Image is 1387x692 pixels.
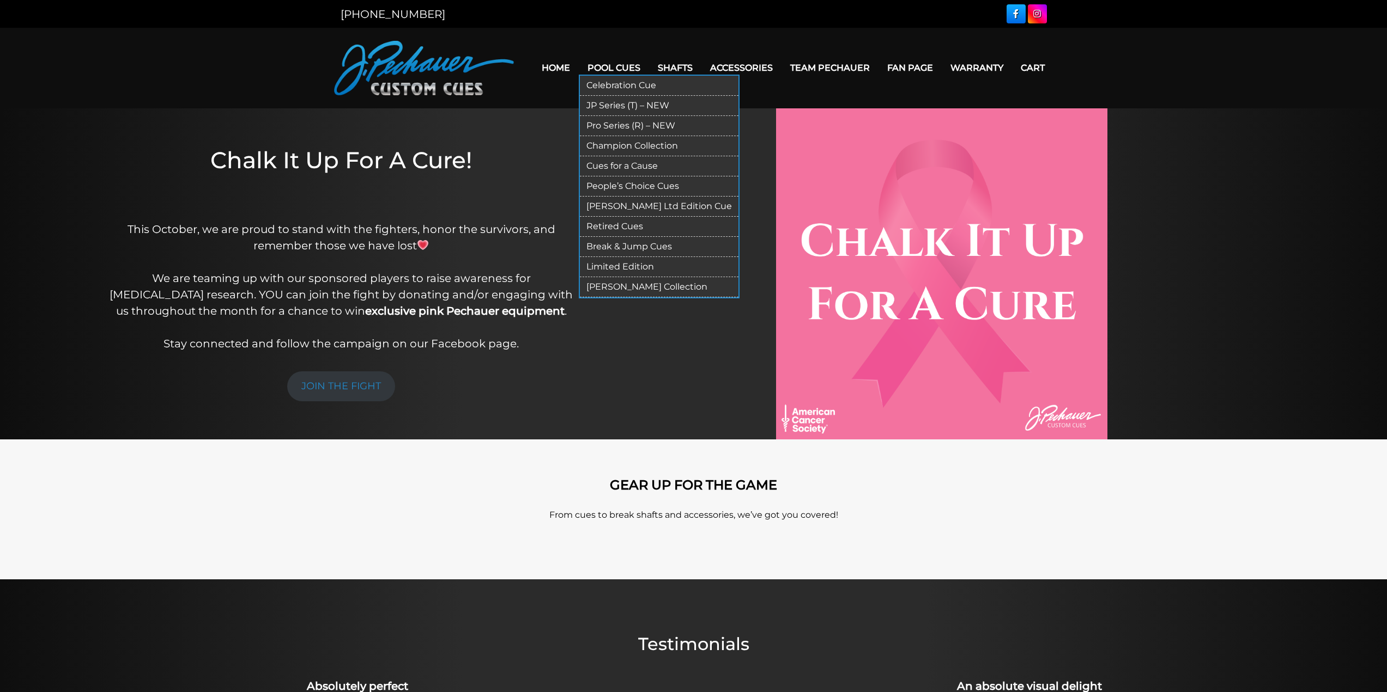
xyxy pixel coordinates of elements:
a: Pool Cues [579,54,649,82]
a: [PERSON_NAME] Collection [580,277,738,297]
img: 💗 [417,240,428,250]
a: Pro Series (R) – NEW [580,116,738,136]
a: JP Series (T) – NEW [580,96,738,116]
a: Fan Page [879,54,942,82]
a: Champion Collection [580,136,738,156]
p: From cues to break shafts and accessories, we’ve got you covered! [383,509,1004,522]
a: Limited Edition [580,257,738,277]
a: Home [533,54,579,82]
a: Warranty [942,54,1012,82]
a: People’s Choice Cues [580,176,738,197]
a: Retired Cues [580,217,738,237]
a: Team Pechauer [782,54,879,82]
p: This October, we are proud to stand with the fighters, honor the survivors, and remember those we... [110,221,573,352]
a: Break & Jump Cues [580,237,738,257]
a: Celebration Cue [580,76,738,96]
img: Pechauer Custom Cues [334,41,514,95]
strong: exclusive pink Pechauer equipment [365,304,565,317]
a: Shafts [649,54,701,82]
a: Accessories [701,54,782,82]
h1: Chalk It Up For A Cure! [110,146,573,206]
a: JOIN THE FIGHT [287,371,395,401]
strong: GEAR UP FOR THE GAME [610,477,777,493]
a: Cues for a Cause [580,156,738,176]
a: Cart [1012,54,1053,82]
a: [PERSON_NAME] Ltd Edition Cue [580,197,738,217]
a: [PHONE_NUMBER] [341,8,445,21]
